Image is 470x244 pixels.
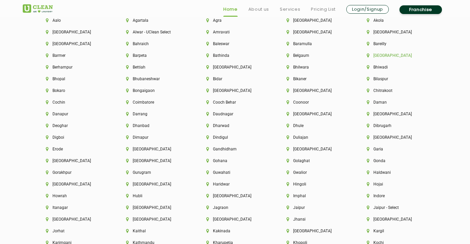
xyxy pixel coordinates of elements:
a: Services [280,5,300,13]
li: Gwalior [286,170,344,175]
li: Digboi [46,135,103,140]
div: Domain Overview [25,39,60,44]
li: Barmer [46,53,103,58]
li: Jagraon [206,205,264,210]
li: [GEOGRAPHIC_DATA] [126,217,184,222]
a: Franchise [399,5,442,14]
li: Kaithal [126,229,184,233]
li: Barpeta [126,53,184,58]
div: v 4.0.25 [19,11,33,16]
li: [GEOGRAPHIC_DATA] [367,112,424,116]
li: [GEOGRAPHIC_DATA] [46,217,103,222]
li: [GEOGRAPHIC_DATA] [286,18,344,23]
li: Bokaro [46,88,103,93]
li: Bongaigaon [126,88,184,93]
li: [GEOGRAPHIC_DATA] [126,158,184,163]
li: Bhopal [46,77,103,81]
li: Akola [367,18,424,23]
li: Guwahati [206,170,264,175]
img: logo_orange.svg [11,11,16,16]
li: Chitrakoot [367,88,424,93]
li: Gorakhpur [46,170,103,175]
li: [GEOGRAPHIC_DATA] [126,182,184,187]
li: Haridwar [206,182,264,187]
li: Dindigul [206,135,264,140]
li: Aalo [46,18,103,23]
li: Gohana [206,158,264,163]
li: Jorhat [46,229,103,233]
li: Imphal [286,194,344,198]
li: Haldwani [367,170,424,175]
a: About us [248,5,269,13]
li: Bathinda [206,53,264,58]
li: Dimapur [126,135,184,140]
a: Login/Signup [346,5,389,14]
li: [GEOGRAPHIC_DATA] [46,182,103,187]
li: Kargil [367,229,424,233]
li: [GEOGRAPHIC_DATA] [206,194,264,198]
li: Itanagar [46,205,103,210]
li: Golaghat [286,158,344,163]
li: Agartala [126,18,184,23]
li: [GEOGRAPHIC_DATA] [126,205,184,210]
li: Dhanbad [126,123,184,128]
li: Darrang [126,112,184,116]
li: [GEOGRAPHIC_DATA] [126,147,184,151]
div: Keywords by Traffic [74,39,113,44]
li: Dhule [286,123,344,128]
a: Pricing List [311,5,336,13]
li: Bidar [206,77,264,81]
li: Kakinada [206,229,264,233]
li: [GEOGRAPHIC_DATA] [367,53,424,58]
img: tab_domain_overview_orange.svg [18,39,23,44]
li: [GEOGRAPHIC_DATA] [286,30,344,34]
li: Gandhidham [206,147,264,151]
li: Bikaner [286,77,344,81]
li: Hojai [367,182,424,187]
li: Jaipur - Select [367,205,424,210]
li: Daudnagar [206,112,264,116]
li: Indore [367,194,424,198]
li: Belgaum [286,53,344,58]
li: [GEOGRAPHIC_DATA] [286,112,344,116]
a: Home [223,5,238,13]
li: Duliajan [286,135,344,140]
li: Bhiwadi [367,65,424,70]
li: [GEOGRAPHIC_DATA] [46,41,103,46]
li: Jaipur [286,205,344,210]
li: Bhubaneshwar [126,77,184,81]
img: tab_keywords_by_traffic_grey.svg [67,39,72,44]
li: [GEOGRAPHIC_DATA] [286,147,344,151]
li: [GEOGRAPHIC_DATA] [286,229,344,233]
li: [GEOGRAPHIC_DATA] [367,30,424,34]
li: [GEOGRAPHIC_DATA] [206,88,264,93]
li: Agra [206,18,264,23]
li: [GEOGRAPHIC_DATA] [46,30,103,34]
li: Hubli [126,194,184,198]
li: [GEOGRAPHIC_DATA] [367,135,424,140]
li: Amravati [206,30,264,34]
li: Hingoli [286,182,344,187]
li: Bettiah [126,65,184,70]
li: Baleswar [206,41,264,46]
li: Gurugram [126,170,184,175]
li: [GEOGRAPHIC_DATA] [367,217,424,222]
li: Erode [46,147,103,151]
li: Alwar - UClean Select [126,30,184,34]
li: [GEOGRAPHIC_DATA] [206,217,264,222]
li: Berhampur [46,65,103,70]
li: Bahraich [126,41,184,46]
li: Danapur [46,112,103,116]
li: Bareilly [367,41,424,46]
li: Baramulla [286,41,344,46]
li: Dharwad [206,123,264,128]
img: UClean Laundry and Dry Cleaning [23,4,53,13]
li: [GEOGRAPHIC_DATA] [286,88,344,93]
li: [GEOGRAPHIC_DATA] [46,158,103,163]
li: Howrah [46,194,103,198]
li: Garia [367,147,424,151]
li: Bhilwara [286,65,344,70]
li: Jhansi [286,217,344,222]
li: Dibrugarh [367,123,424,128]
li: Coimbatore [126,100,184,105]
